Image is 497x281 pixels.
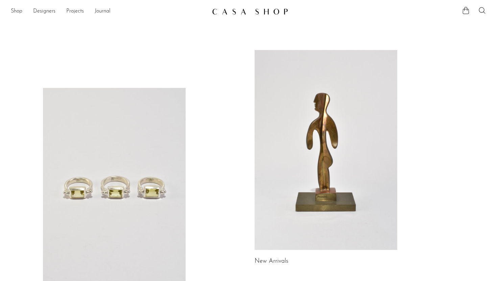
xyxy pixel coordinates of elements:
a: Designers [33,7,55,16]
a: New Arrivals [255,258,288,264]
ul: NEW HEADER MENU [11,6,207,17]
a: Journal [95,7,111,16]
nav: Desktop navigation [11,6,207,17]
a: Shop [11,7,22,16]
a: Projects [66,7,84,16]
